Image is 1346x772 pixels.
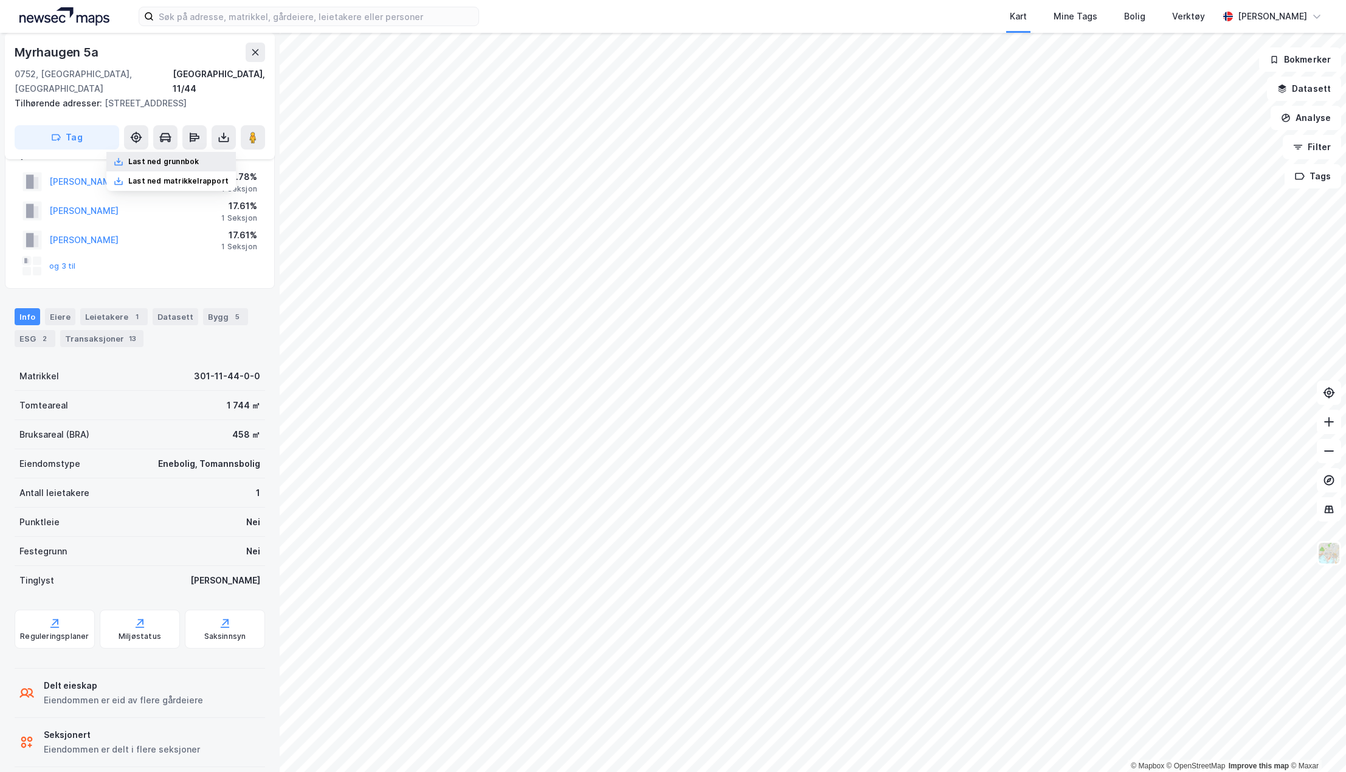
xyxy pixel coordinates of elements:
div: Last ned matrikkelrapport [128,176,229,186]
div: [PERSON_NAME] [190,573,260,588]
div: Verktøy [1172,9,1205,24]
div: Matrikkel [19,369,59,384]
div: Tinglyst [19,573,54,588]
button: Tag [15,125,119,150]
div: Nei [246,544,260,559]
div: [GEOGRAPHIC_DATA], 11/44 [173,67,265,96]
div: 458 ㎡ [232,427,260,442]
div: 1 Seksjon [221,213,257,223]
div: Kontrollprogram for chat [1285,714,1346,772]
div: Tomteareal [19,398,68,413]
div: Bolig [1124,9,1145,24]
div: Datasett [153,308,198,325]
div: Delt eieskap [44,678,203,693]
div: Transaksjoner [60,330,143,347]
div: 1 [131,311,143,323]
div: 2 [38,333,50,345]
div: Myrhaugen 5a [15,43,101,62]
div: Eiendommen er delt i flere seksjoner [44,742,200,757]
div: Punktleie [19,515,60,529]
img: logo.a4113a55bc3d86da70a041830d287a7e.svg [19,7,109,26]
input: Søk på adresse, matrikkel, gårdeiere, leietakere eller personer [154,7,478,26]
div: Antall leietakere [19,486,89,500]
div: Bygg [203,308,248,325]
div: Mine Tags [1054,9,1097,24]
a: Mapbox [1131,762,1164,770]
button: Bokmerker [1259,47,1341,72]
div: Enebolig, Tomannsbolig [158,457,260,471]
div: ESG [15,330,55,347]
button: Filter [1283,135,1341,159]
div: Eiere [45,308,75,325]
div: Info [15,308,40,325]
div: 17.61% [221,199,257,213]
img: Z [1317,542,1341,565]
button: Tags [1285,164,1341,188]
div: 13 [126,333,139,345]
div: Kart [1010,9,1027,24]
div: Bruksareal (BRA) [19,427,89,442]
div: 17.61% [221,228,257,243]
div: 301-11-44-0-0 [194,369,260,384]
button: Datasett [1267,77,1341,101]
div: Last ned grunnbok [128,157,199,167]
div: Seksjonert [44,728,200,742]
iframe: Chat Widget [1285,714,1346,772]
div: Festegrunn [19,544,67,559]
div: Leietakere [80,308,148,325]
div: 1 [256,486,260,500]
button: Analyse [1271,106,1341,130]
a: OpenStreetMap [1167,762,1226,770]
a: Improve this map [1229,762,1289,770]
div: 1 744 ㎡ [227,398,260,413]
div: 1 Seksjon [221,184,257,194]
div: 0752, [GEOGRAPHIC_DATA], [GEOGRAPHIC_DATA] [15,67,173,96]
div: Eiendomstype [19,457,80,471]
div: 1 Seksjon [221,242,257,252]
div: [STREET_ADDRESS] [15,96,255,111]
div: Reguleringsplaner [20,632,89,641]
div: Saksinnsyn [204,632,246,641]
div: [PERSON_NAME] [1238,9,1307,24]
div: 5 [231,311,243,323]
div: Miljøstatus [119,632,161,641]
div: Nei [246,515,260,529]
div: Eiendommen er eid av flere gårdeiere [44,693,203,708]
div: 24.78% [221,170,257,184]
span: Tilhørende adresser: [15,98,105,108]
